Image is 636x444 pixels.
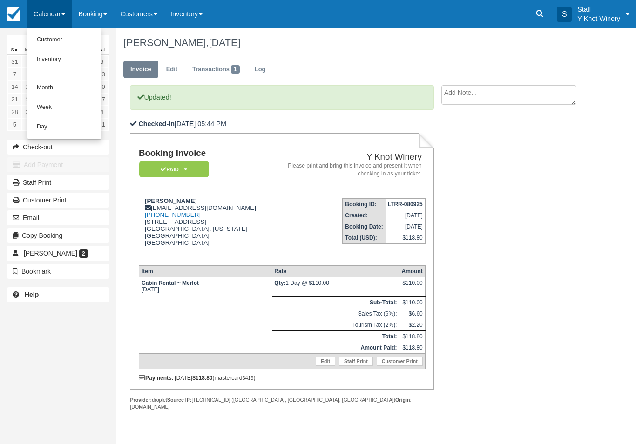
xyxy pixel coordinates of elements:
[27,50,101,69] a: Inventory
[27,117,101,137] a: Day
[27,78,101,98] a: Month
[27,98,101,117] a: Week
[27,30,101,50] a: Customer
[27,28,101,140] ul: Calendar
